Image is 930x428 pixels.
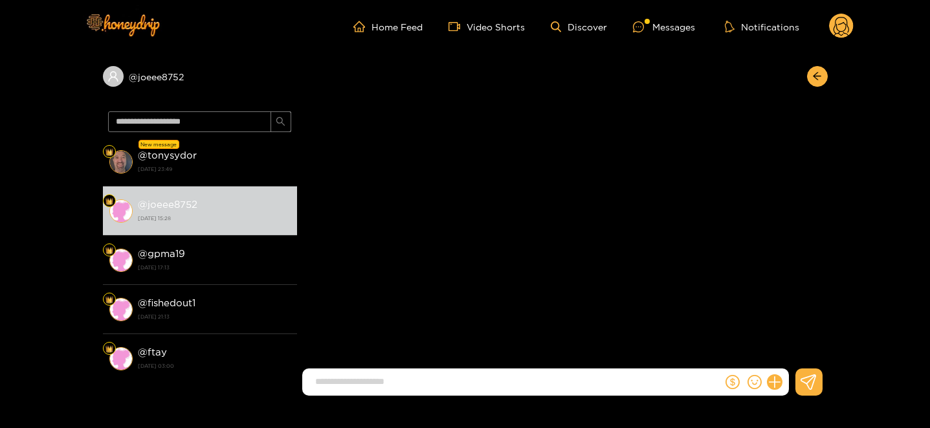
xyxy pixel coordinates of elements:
img: Fan Level [105,345,113,353]
strong: @ joeee8752 [138,199,197,210]
button: arrow-left [807,66,828,87]
strong: @ fishedout1 [138,297,195,308]
img: conversation [109,347,133,370]
button: dollar [723,372,742,392]
div: Messages [633,19,695,34]
span: search [276,117,285,128]
strong: [DATE] 17:13 [138,262,291,273]
strong: [DATE] 23:49 [138,163,291,175]
button: search [271,111,291,132]
span: home [353,21,371,32]
span: smile [747,375,762,389]
button: Notifications [721,20,803,33]
img: Fan Level [105,148,113,156]
img: conversation [109,298,133,321]
strong: @ ftay [138,346,167,357]
img: conversation [109,249,133,272]
a: Discover [551,21,607,32]
strong: @ gpma19 [138,248,185,259]
div: New message [138,140,179,149]
a: Home Feed [353,21,423,32]
strong: @ tonysydor [138,150,197,161]
img: Fan Level [105,296,113,304]
a: Video Shorts [448,21,525,32]
span: arrow-left [812,71,822,82]
strong: [DATE] 03:00 [138,360,291,372]
div: @joeee8752 [103,66,297,87]
span: dollar [725,375,740,389]
span: video-camera [448,21,467,32]
strong: [DATE] 15:28 [138,212,291,224]
strong: [DATE] 21:13 [138,311,291,322]
img: Fan Level [105,197,113,205]
img: conversation [109,150,133,174]
span: user [107,71,119,82]
img: Fan Level [105,247,113,254]
img: conversation [109,199,133,223]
